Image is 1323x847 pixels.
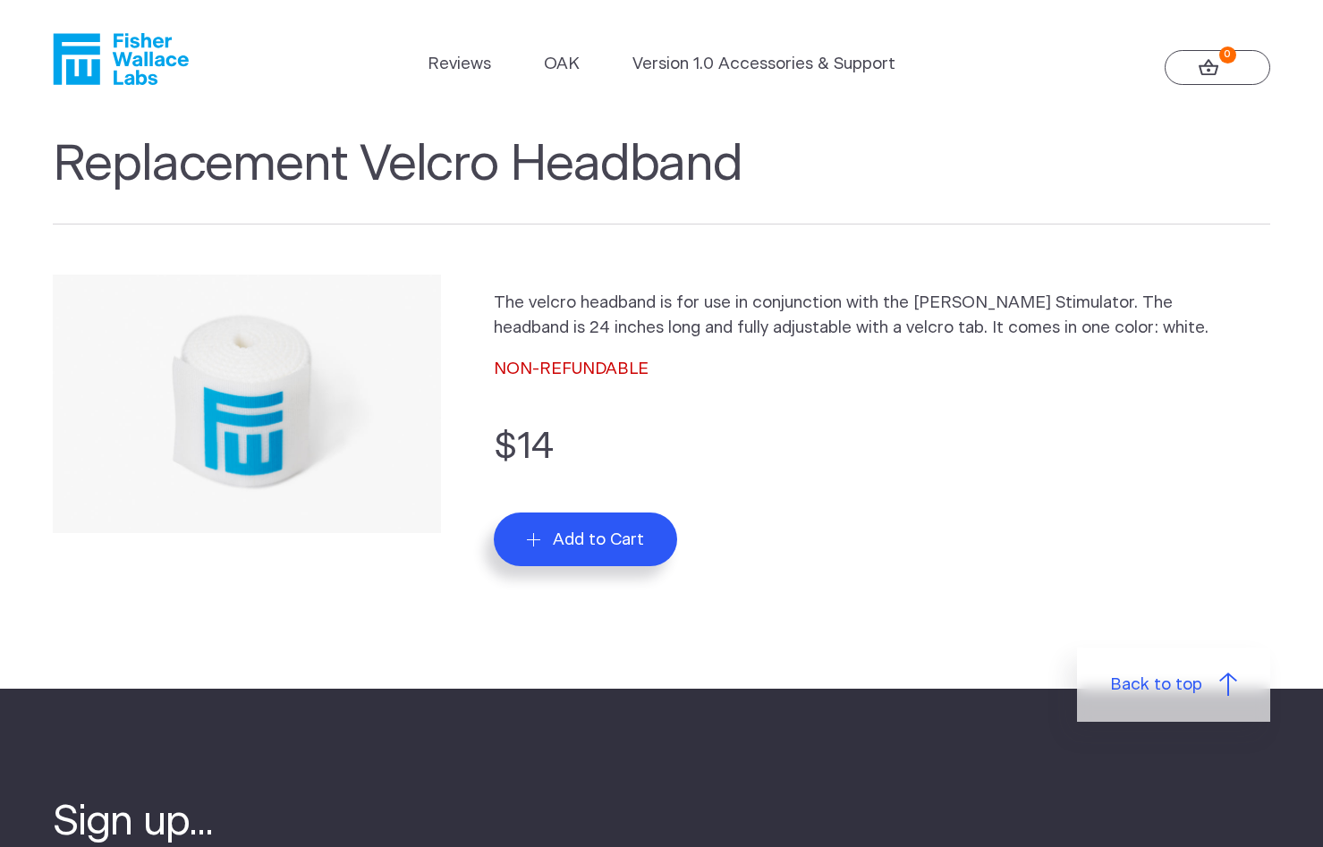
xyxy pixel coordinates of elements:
a: 0 [1165,50,1270,86]
a: OAK [544,52,580,77]
span: Add to Cart [553,529,644,550]
a: Reviews [428,52,491,77]
p: The velcro headband is for use in conjunction with the [PERSON_NAME] Stimulator. The headband is ... [494,291,1224,341]
a: Fisher Wallace [53,33,189,85]
a: Version 1.0 Accessories & Support [632,52,895,77]
p: $14 [494,419,1270,476]
button: Add to Cart [494,512,677,566]
strong: 0 [1219,47,1236,64]
span: NON-REFUNDABLE [494,360,649,377]
a: Back to top [1077,648,1270,723]
img: Replacement Velcro Headband [53,275,441,533]
span: Back to top [1110,673,1202,698]
h1: Replacement Velcro Headband [53,135,1270,224]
